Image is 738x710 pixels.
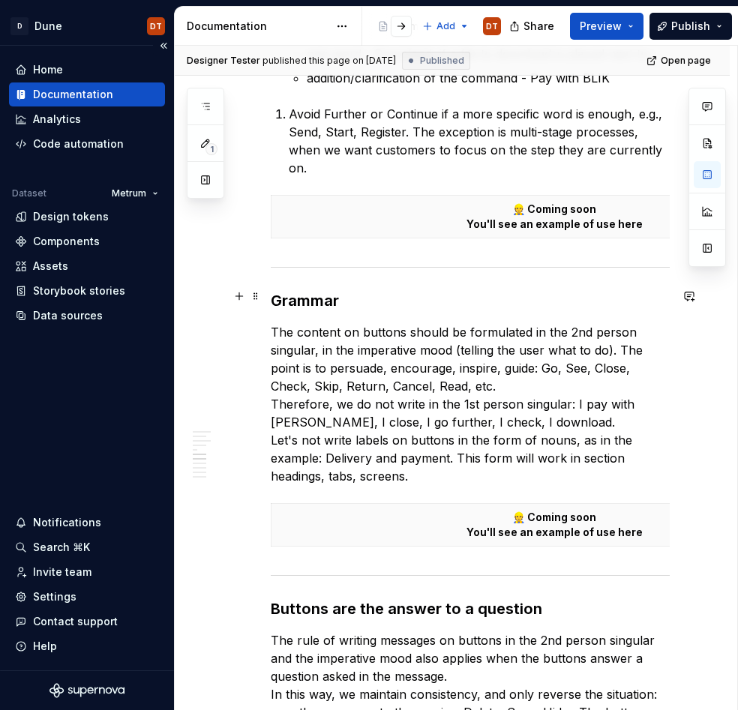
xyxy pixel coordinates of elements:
[10,17,28,35] div: D
[187,55,260,67] span: Designer Tester
[9,535,165,559] button: Search ⌘K
[9,634,165,658] button: Help
[420,55,464,67] span: Published
[153,35,174,56] button: Collapse sidebar
[9,205,165,229] a: Design tokens
[371,11,415,41] div: Page tree
[33,112,81,127] div: Analytics
[9,304,165,328] a: Data sources
[9,229,165,253] a: Components
[33,308,103,323] div: Data sources
[570,13,643,40] button: Preview
[33,515,101,530] div: Notifications
[486,20,498,32] div: DT
[3,10,171,42] button: DDuneDT
[271,323,670,485] p: The content on buttons should be formulated in the 2nd person singular, in the imperative mood (t...
[9,610,165,634] button: Contact support
[271,290,670,311] h3: Grammar
[523,19,554,34] span: Share
[33,62,63,77] div: Home
[418,16,474,37] button: Add
[9,82,165,106] a: Documentation
[502,13,564,40] button: Share
[33,136,124,151] div: Code automation
[34,19,62,34] div: Dune
[105,183,165,204] button: Metrum
[262,55,396,67] div: published this page on [DATE]
[9,132,165,156] a: Code automation
[9,585,165,609] a: Settings
[661,55,711,67] span: Open page
[289,105,670,177] p: Avoid Further or Continue if a more specific word is enough, e.g., Send, Start, Register. The exc...
[9,254,165,278] a: Assets
[649,13,732,40] button: Publish
[33,283,125,298] div: Storybook stories
[33,234,100,249] div: Components
[12,187,46,199] div: Dataset
[642,50,718,71] a: Open page
[187,19,328,34] div: Documentation
[33,639,57,654] div: Help
[112,187,146,199] span: Metrum
[9,560,165,584] a: Invite team
[33,540,90,555] div: Search ⌘K
[671,19,710,34] span: Publish
[307,69,670,87] p: addition/clarification of the command - Pay with BLIK
[49,683,124,698] svg: Supernova Logo
[33,614,118,629] div: Contact support
[436,20,455,32] span: Add
[9,107,165,131] a: Analytics
[9,58,165,82] a: Home
[150,20,162,32] div: DT
[33,209,109,224] div: Design tokens
[580,19,622,34] span: Preview
[271,598,670,619] h3: Buttons are the answer to a question
[33,565,91,580] div: Invite team
[33,589,76,604] div: Settings
[9,279,165,303] a: Storybook stories
[33,259,68,274] div: Assets
[33,87,113,102] div: Documentation
[205,143,217,155] span: 1
[9,511,165,535] button: Notifications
